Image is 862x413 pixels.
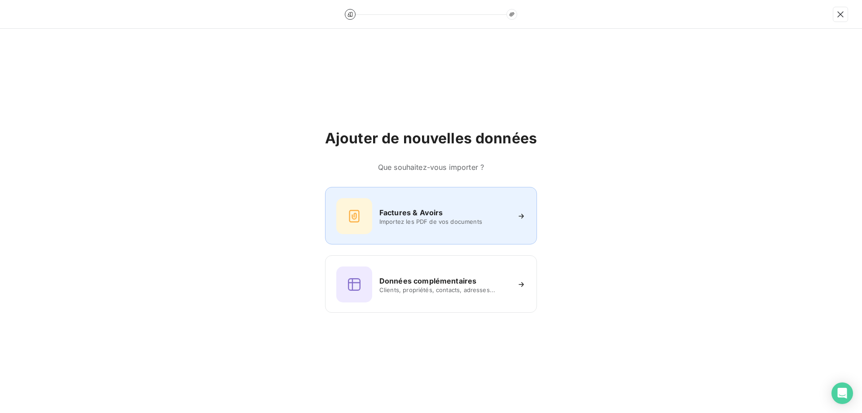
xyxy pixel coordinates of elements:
[379,218,510,225] span: Importez les PDF de vos documents
[325,162,537,173] h6: Que souhaitez-vous importer ?
[379,207,443,218] h6: Factures & Avoirs
[325,129,537,147] h2: Ajouter de nouvelles données
[379,286,510,293] span: Clients, propriétés, contacts, adresses...
[379,275,476,286] h6: Données complémentaires
[831,382,853,404] div: Open Intercom Messenger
